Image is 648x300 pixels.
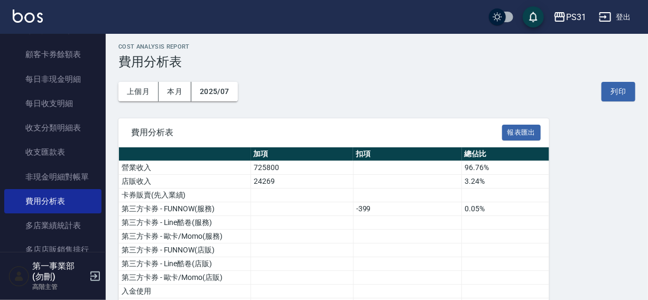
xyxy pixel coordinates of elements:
[119,175,251,189] td: 店販收入
[32,261,86,282] h5: 第一事業部 (勿刪)
[595,7,635,27] button: 登出
[119,189,251,202] td: 卡券販賣(先入業績)
[131,127,502,138] span: 費用分析表
[462,147,549,161] th: 總佔比
[119,271,251,285] td: 第三方卡券 - 歐卡/Momo(店販)
[4,213,101,238] a: 多店業績統計表
[118,82,159,101] button: 上個月
[462,161,549,175] td: 96.76%
[523,6,544,27] button: save
[462,202,549,216] td: 0.05%
[119,202,251,216] td: 第三方卡券 - FUNNOW(服務)
[119,243,251,257] td: 第三方卡券 - FUNNOW(店販)
[4,238,101,262] a: 多店店販銷售排行
[251,161,354,175] td: 725800
[251,175,354,189] td: 24269
[4,91,101,116] a: 每日收支明細
[119,216,251,230] td: 第三方卡券 - Line酷卷(服務)
[549,6,590,28] button: PS31
[251,147,354,161] th: 加項
[502,125,541,141] button: 報表匯出
[4,116,101,140] a: 收支分類明細表
[119,161,251,175] td: 營業收入
[119,257,251,271] td: 第三方卡券 - Line酷卷(店販)
[118,43,635,50] h2: Cost analysis Report
[13,10,43,23] img: Logo
[353,202,461,216] td: -399
[119,230,251,243] td: 第三方卡券 - 歐卡/Momo(服務)
[4,42,101,67] a: 顧客卡券餘額表
[118,54,635,69] h3: 費用分析表
[353,147,461,161] th: 扣項
[566,11,586,24] div: PS31
[4,67,101,91] a: 每日非現金明細
[601,82,635,101] button: 列印
[4,189,101,213] a: 費用分析表
[32,282,86,292] p: 高階主管
[4,140,101,164] a: 收支匯款表
[462,175,549,189] td: 3.24%
[191,82,238,101] button: 2025/07
[159,82,191,101] button: 本月
[8,266,30,287] img: Person
[119,285,251,298] td: 入金使用
[4,165,101,189] a: 非現金明細對帳單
